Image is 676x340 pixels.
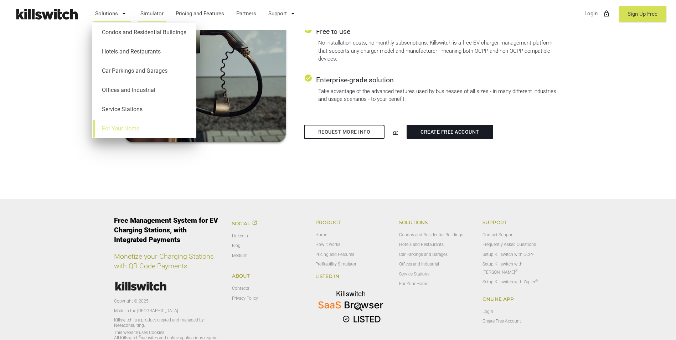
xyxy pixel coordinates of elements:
[603,5,610,22] i: lock_outline
[114,280,167,292] img: Killswitch logo
[315,242,340,247] a: How it works
[232,296,258,301] a: Privacy Policy
[318,39,562,63] div: No installation costs, no monthly subscriptions. Killswitch is a free EV charger management platf...
[139,335,141,338] sup: ®
[114,297,220,316] p: Copyright © 2025 Made in the [GEOGRAPHIC_DATA]
[399,272,429,277] a: Service Stations
[96,119,193,138] a: For Your Home
[304,74,562,86] div: Enterprise-grade solution
[483,220,558,225] h5: Support
[304,74,313,82] i: check_circle
[232,286,249,291] a: Contacts
[114,252,220,271] p: Monetize your Charging Stations with QR Code Payments.
[137,4,167,23] a: Simulator
[96,100,193,119] a: Service Stations
[407,125,494,139] a: Create free account
[393,129,398,135] u: or
[483,232,514,237] a: Contact Support
[483,319,521,324] a: Create Free Account
[232,273,308,279] h5: About
[232,253,248,258] a: Medium
[233,4,260,23] a: Partners
[114,216,220,244] p: Free Management System for EV Charging Stations, with Integrated Payments
[399,262,439,267] a: Offices and Industrial
[289,5,297,22] i: arrow_drop_down
[483,309,493,314] a: Login
[315,220,391,225] h5: Product
[483,297,558,302] h5: Online App
[581,4,614,23] a: Loginlock_outline
[483,242,536,247] a: Frequently Asked Questions
[483,262,522,275] a: Setup Killswitch with [PERSON_NAME]®
[11,5,82,23] img: Killswitch
[96,81,193,100] a: Offices and Industrial
[304,125,385,139] a: Request more info
[252,220,257,225] i: open_in_new
[315,252,354,257] a: Pricing and Features
[96,42,193,61] a: Hotels and Restaurants
[232,233,248,238] a: LinkedIn
[114,318,220,328] p: Killswitch is a product created and managed by Neeaconsulting.
[515,269,517,273] sup: ®
[399,220,475,225] h5: Solutions
[399,252,448,257] a: Car Parkings and Garages
[483,279,538,284] a: Setup Killswitch with Zapier®
[120,5,128,22] i: arrow_drop_down
[172,4,228,23] a: Pricing and Features
[304,25,562,37] div: Free to use
[315,274,391,279] h5: Listed in
[232,220,308,226] h5: Social
[92,4,132,23] a: Solutions
[399,242,444,247] a: Hotels and Restaurants
[265,4,301,23] a: Support
[315,262,356,267] a: Profitability Simulator
[483,252,534,257] a: Setup Killswitch with OCPP
[315,232,327,237] a: Home
[619,6,666,22] a: Sign Up Free
[318,87,562,103] div: Take advantage of the advanced features used by businesses of all sizes - in many different indus...
[96,61,193,81] a: Car Parkings and Garages
[399,281,428,286] a: For Your Home
[315,284,387,332] img: Killswitch - SaaS Browser
[232,243,241,248] a: Blog
[96,23,193,42] a: Condos and Residential Buildings
[535,279,538,283] sup: ®
[399,232,463,237] a: Condos and Residential Buildings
